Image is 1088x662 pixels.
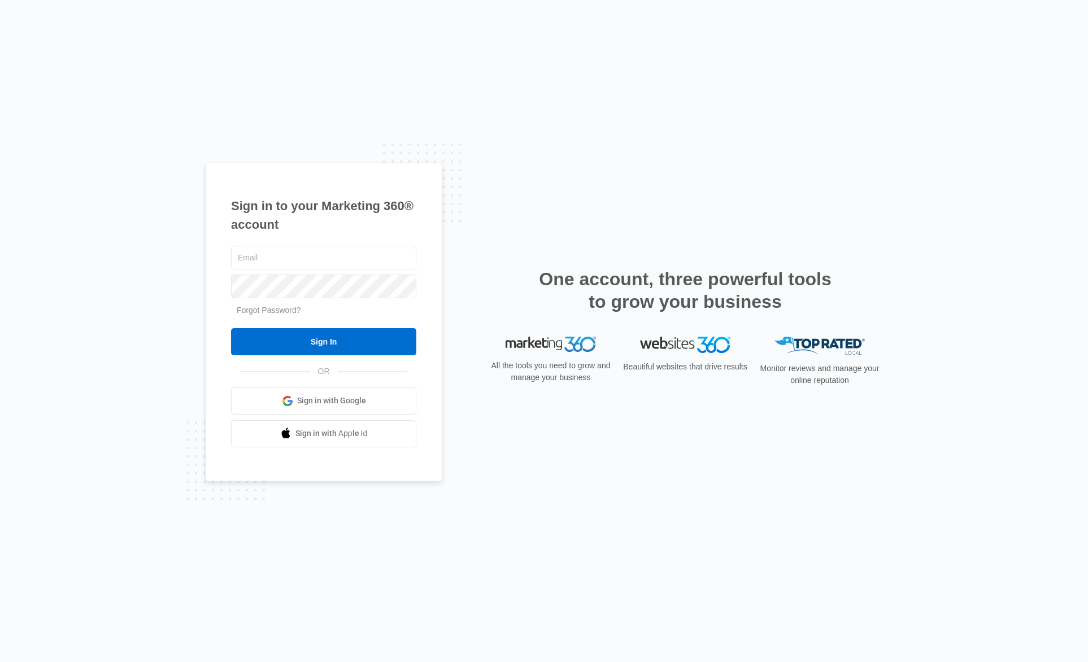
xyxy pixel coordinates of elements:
input: Email [231,246,416,269]
img: Top Rated Local [774,337,865,355]
p: All the tools you need to grow and manage your business [488,360,614,384]
a: Forgot Password? [237,306,301,315]
h2: One account, three powerful tools to grow your business [536,268,835,313]
span: Sign in with Apple Id [295,428,368,439]
p: Monitor reviews and manage your online reputation [756,363,883,386]
img: Websites 360 [640,337,730,353]
h1: Sign in to your Marketing 360® account [231,197,416,234]
input: Sign In [231,328,416,355]
span: OR [310,365,338,377]
span: Sign in with Google [297,395,366,407]
p: Beautiful websites that drive results [622,361,748,373]
img: Marketing 360 [506,337,596,352]
a: Sign in with Apple Id [231,420,416,447]
a: Sign in with Google [231,387,416,415]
